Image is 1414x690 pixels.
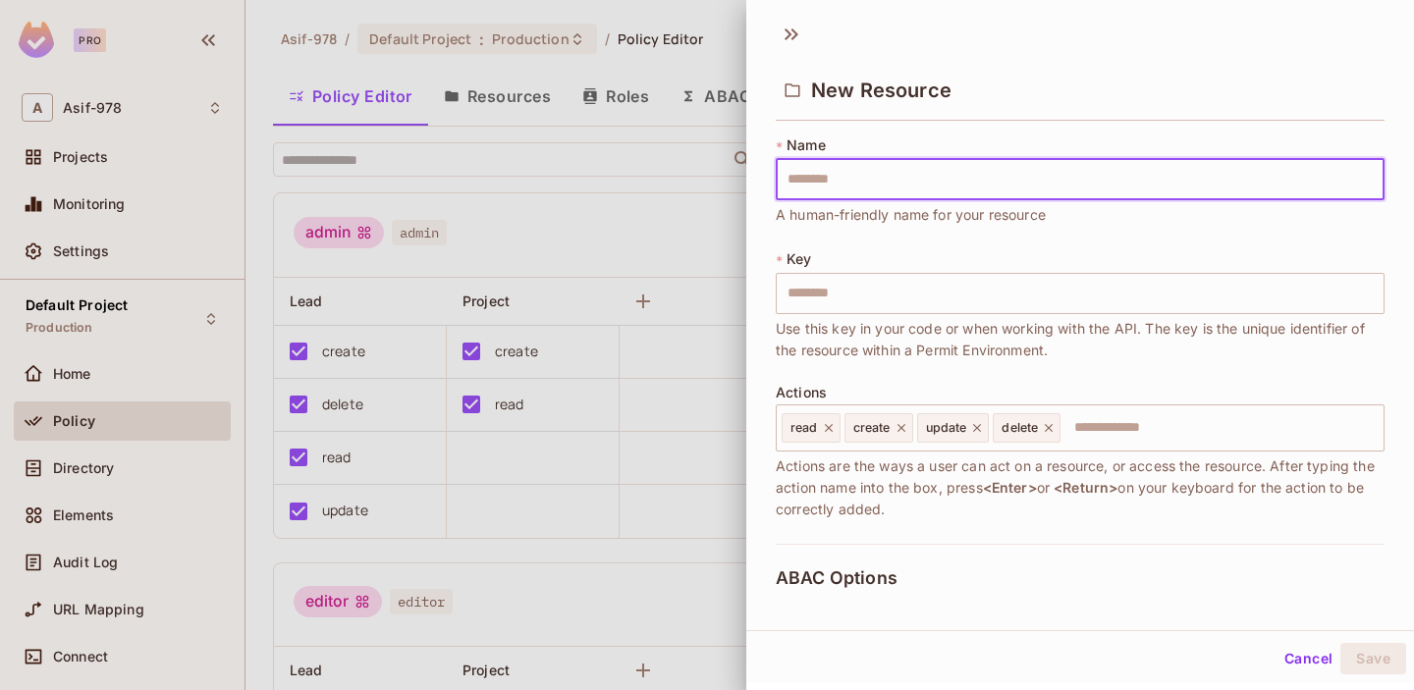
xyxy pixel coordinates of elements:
[776,385,827,400] span: Actions
[1054,479,1117,496] span: <Return>
[1277,643,1340,674] button: Cancel
[983,479,1037,496] span: <Enter>
[993,413,1060,443] div: delete
[776,318,1385,361] span: Use this key in your code or when working with the API. The key is the unique identifier of the r...
[917,413,990,443] div: update
[844,413,913,443] div: create
[926,420,967,436] span: update
[790,420,818,436] span: read
[811,79,952,102] span: New Resource
[787,251,811,267] span: Key
[853,420,891,436] span: create
[782,413,841,443] div: read
[787,137,826,153] span: Name
[776,204,1046,226] span: A human-friendly name for your resource
[776,568,897,588] span: ABAC Options
[776,455,1385,520] span: Actions are the ways a user can act on a resource, or access the resource. After typing the actio...
[1340,643,1406,674] button: Save
[1002,420,1038,436] span: delete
